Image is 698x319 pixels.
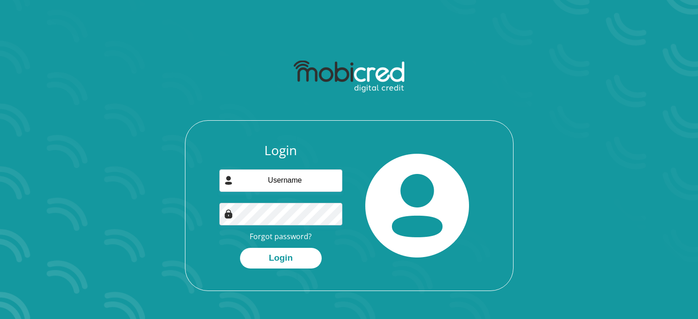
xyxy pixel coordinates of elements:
[240,248,322,269] button: Login
[224,176,233,185] img: user-icon image
[219,143,342,158] h3: Login
[219,169,342,192] input: Username
[250,231,312,241] a: Forgot password?
[224,209,233,218] img: Image
[294,61,404,93] img: mobicred logo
